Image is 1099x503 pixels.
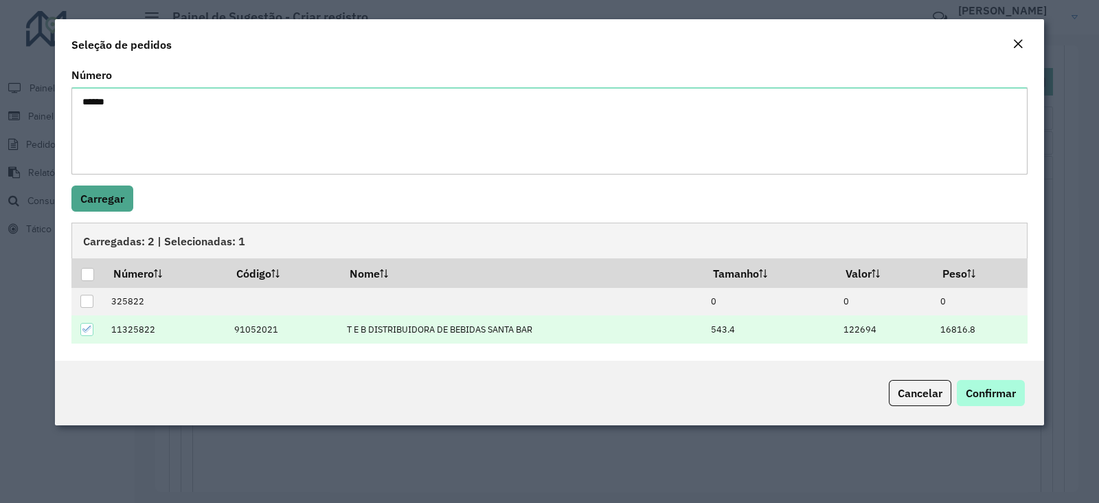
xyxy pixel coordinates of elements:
button: Carregar [71,186,133,212]
th: Peso [933,258,1027,287]
label: Número [71,67,112,83]
button: Confirmar [957,380,1025,406]
th: Valor [837,258,933,287]
th: Código [227,258,339,287]
th: Tamanho [703,258,837,287]
button: Cancelar [889,380,951,406]
td: 0 [933,288,1027,316]
span: Confirmar [966,386,1016,400]
td: 16816.8 [933,315,1027,344]
h4: Seleção de pedidos [71,36,172,53]
td: T E B DISTRIBUIDORA DE BEBIDAS SANTA BAR [340,315,703,344]
button: Close [1008,36,1028,54]
td: 0 [703,288,837,316]
th: Nome [340,258,703,287]
td: 0 [837,288,933,316]
td: 11325822 [104,315,227,344]
div: Carregadas: 2 | Selecionadas: 1 [71,223,1028,258]
td: 91052021 [227,315,339,344]
th: Número [104,258,227,287]
em: Fechar [1012,38,1023,49]
td: 122694 [837,315,933,344]
span: Cancelar [898,386,942,400]
td: 325822 [104,288,227,316]
td: 543.4 [703,315,837,344]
